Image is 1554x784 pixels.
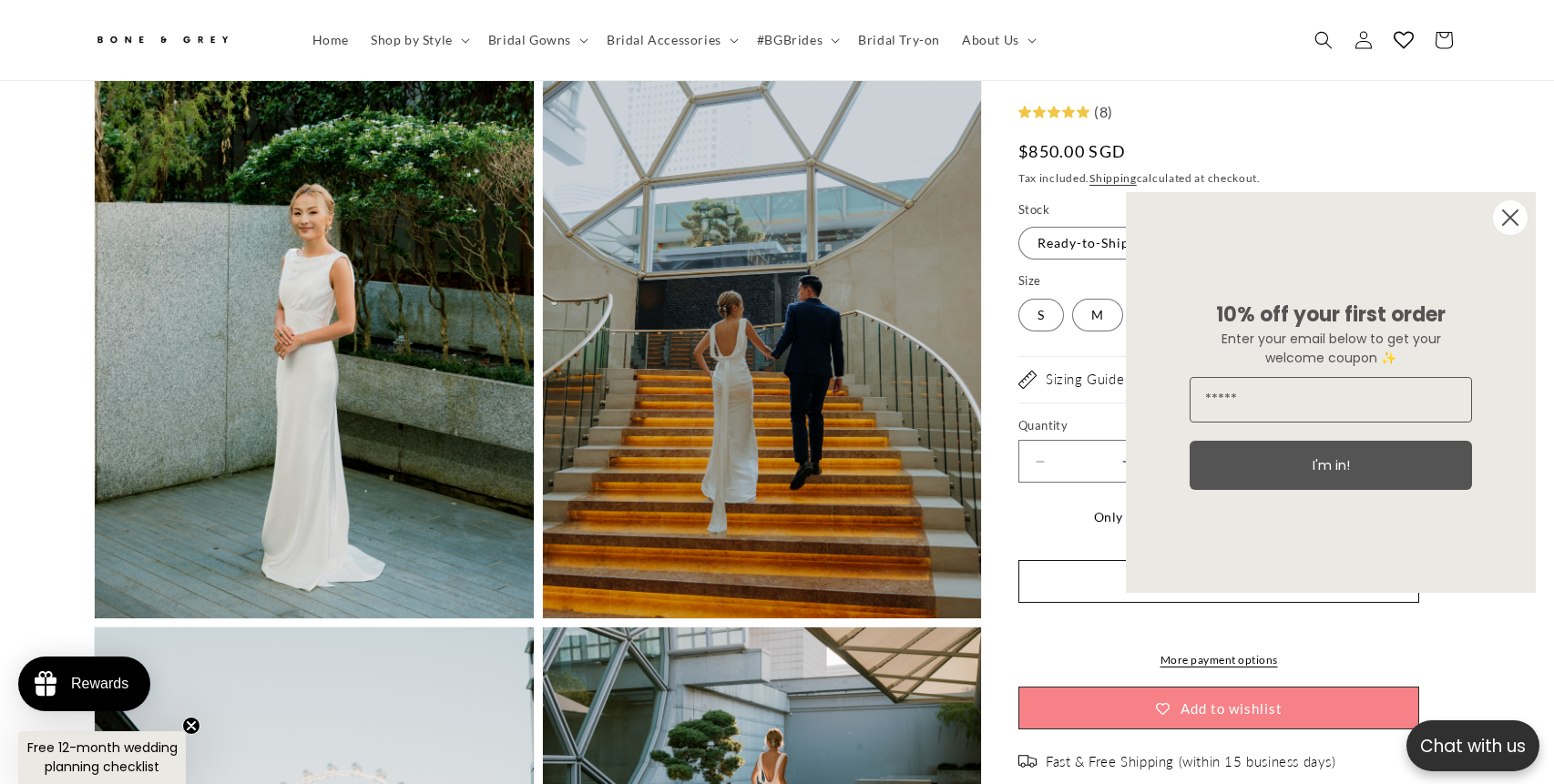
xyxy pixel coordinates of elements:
div: Only one gown left per size up for grabs! [1018,506,1419,529]
div: I ordered this dress for my wedding with a time crunch. [PERSON_NAME] was extremely helpful with ... [1114,416,1353,541]
div: Rewards [71,676,128,692]
div: If there were 6 stars, I’d give it. So thorough, so conscientious, delightful correspondence. Eve... [14,544,252,668]
label: Ready-to-Ship [1018,228,1149,260]
a: More payment options [1018,653,1419,669]
label: M [1072,299,1123,331]
span: Bridal Accessories [607,32,721,48]
span: Fast & Free Shipping (within 15 business days) [1046,753,1336,771]
div: [DATE] [1040,494,1078,514]
div: Min L [14,708,49,728]
div: [PERSON_NAME] [1114,364,1234,384]
img: Bone and Grey Bridal [94,25,230,56]
img: 2033779 [555,98,812,484]
div: [DATE] [765,494,803,514]
button: Close dialog [1492,199,1528,236]
div: (8) [1089,99,1113,126]
div: OMG, found the dress of my dreams. Front is a bit of a cowl neck and very classy but the back, TH... [1114,624,1353,748]
div: V [1114,572,1124,592]
button: Close teaser [182,717,200,735]
div: I can't say enough wonderful things about [PERSON_NAME] and Bone and [PERSON_NAME]. [PERSON_NAME]... [564,545,803,687]
div: [DATE] [215,493,252,513]
span: #BGBrides [757,32,823,48]
summary: Bridal Accessories [596,21,746,59]
span: Enter your email below to get your welcome coupon ✨ [1222,330,1441,367]
button: Write a review [1245,33,1366,64]
img: 3033843 [280,98,537,484]
button: Open chatbox [1406,720,1539,771]
summary: Bridal Gowns [477,21,596,59]
a: 2033779 [PERSON_NAME] [DATE] I can't say enough wonderful things about [PERSON_NAME] and Bone and... [550,98,816,697]
div: [DATE] [490,494,527,514]
span: Shop by Style [371,32,453,48]
img: 1929164 [830,98,1087,484]
span: Bridal Try-on [858,32,940,48]
a: 3033843 [PERSON_NAME] [DATE] I came across bone and grey on Instagram in the pretty early stage o... [275,98,541,678]
p: Chat with us [1406,733,1539,759]
a: Bone and Grey Bridal [87,18,283,62]
div: [DATE] [1315,364,1353,384]
div: Thank you so much for the wonderful gown ❤️ I really love it! You know how hard is it to do an on... [839,545,1078,669]
a: Shipping [1089,171,1137,185]
div: [DATE] [215,708,252,728]
span: $850.00 SGD [1018,139,1126,164]
summary: Shop by Style [360,21,477,59]
button: Add to wishlist [1018,687,1419,730]
div: [PERSON_NAME] [289,494,409,514]
img: 1434429 [1105,98,1362,355]
span: Bridal Gowns [488,32,571,48]
span: Home [312,32,349,48]
div: FLYOUT Form [1108,174,1554,611]
span: Free 12-month wedding planning checklist [27,738,178,776]
summary: About Us [951,21,1044,59]
div: Tax included. calculated at checkout. [1018,169,1460,188]
summary: Search [1304,20,1344,60]
legend: Stock [1018,201,1051,219]
a: 1929164 Ruoshan C [DATE] Thank you so much for the wonderful gown ❤️ I really love it! You know h... [825,98,1091,678]
a: Bridal Try-on [847,21,951,59]
a: 1434429 [PERSON_NAME] [DATE] I ordered this dress for my wedding with a time crunch. [PERSON_NAME... [1100,98,1366,550]
div: [PERSON_NAME] [564,494,684,514]
div: [PERSON_NAME] [14,493,134,513]
input: Email [1190,377,1472,423]
summary: #BGBrides [746,21,847,59]
summary: Sizing Guide [1018,357,1460,402]
label: S [1018,299,1064,331]
img: 4306369 [5,98,261,483]
label: Quantity [1018,417,1419,435]
div: [DATE] [1315,572,1353,592]
button: I'm in! [1190,441,1472,490]
a: V [DATE] OMG, found the dress of my dreams. Front is a bit of a cowl neck and very classy but the... [1100,563,1366,758]
a: Home [302,21,360,59]
div: I came across bone and grey on Instagram in the pretty early stage of my wedding planning. I was ... [289,545,527,669]
h2: Sizing Guide [1046,371,1124,389]
legend: Size [1018,273,1043,291]
span: 10% off your first order [1216,300,1446,329]
div: Free 12-month wedding planning checklistClose teaser [18,731,186,784]
span: About Us [962,32,1019,48]
div: Ruoshan C [839,494,912,514]
button: Add to Cart [1018,560,1419,603]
